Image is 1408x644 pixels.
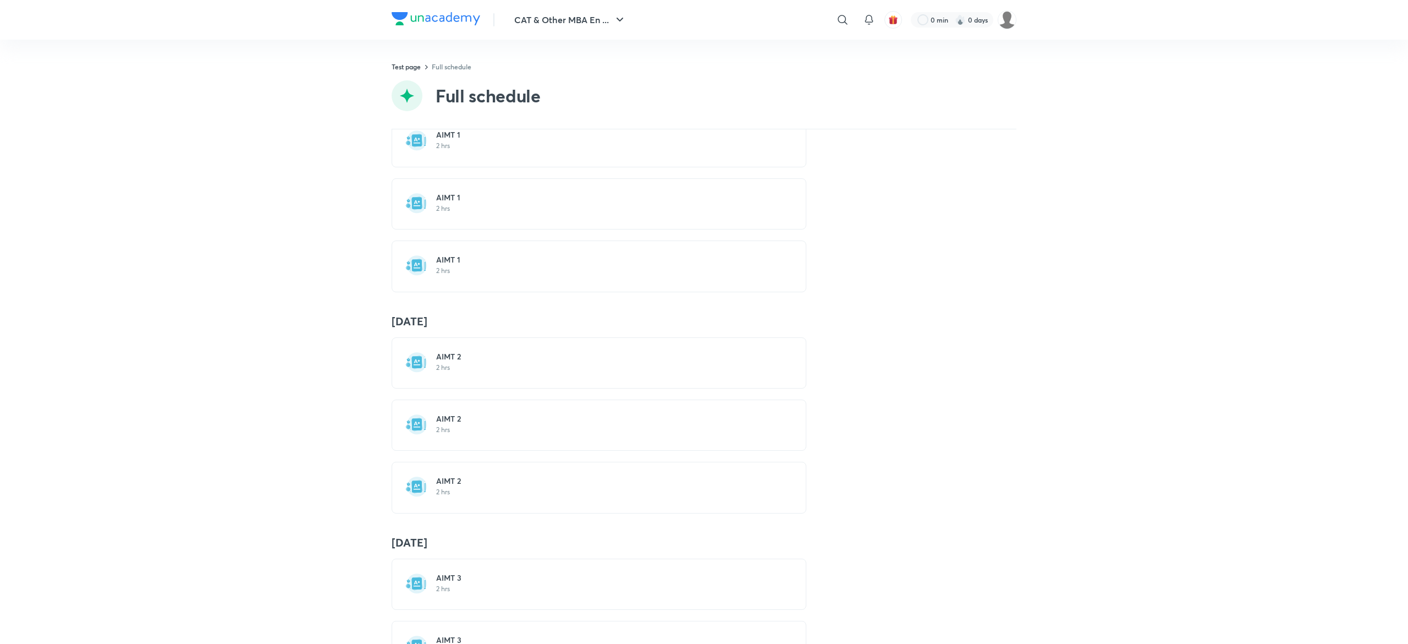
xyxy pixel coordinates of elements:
img: test [405,351,427,373]
img: test [405,254,427,276]
a: Full schedule [432,62,471,71]
h6: AIMT 1 [436,129,775,140]
h4: [DATE] [392,314,1016,329]
img: test [405,476,427,498]
img: avatar [888,15,898,25]
h6: AIMT 2 [436,413,775,424]
p: 2 hrs [436,266,775,275]
p: 2 hrs [436,585,775,593]
h6: AIMT 2 [436,351,775,362]
a: Test page [392,62,421,71]
img: Nilesh [998,10,1016,29]
img: test [405,413,427,435]
h6: AIMT 1 [436,192,775,203]
h4: [DATE] [392,536,1016,550]
img: streak [955,14,966,25]
img: Company Logo [392,12,480,25]
img: test [405,572,427,594]
h6: AIMT 1 [436,254,775,265]
p: 2 hrs [436,488,775,496]
p: 2 hrs [436,425,775,434]
h2: Full schedule [436,85,541,107]
img: test [405,129,427,151]
h6: AIMT 2 [436,476,775,487]
button: avatar [884,11,902,29]
p: 2 hrs [436,141,775,150]
img: test [405,192,427,214]
h6: AIMT 3 [436,572,775,583]
a: Company Logo [392,12,480,28]
p: 2 hrs [436,204,775,213]
button: CAT & Other MBA En ... [508,9,633,31]
p: 2 hrs [436,363,775,372]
